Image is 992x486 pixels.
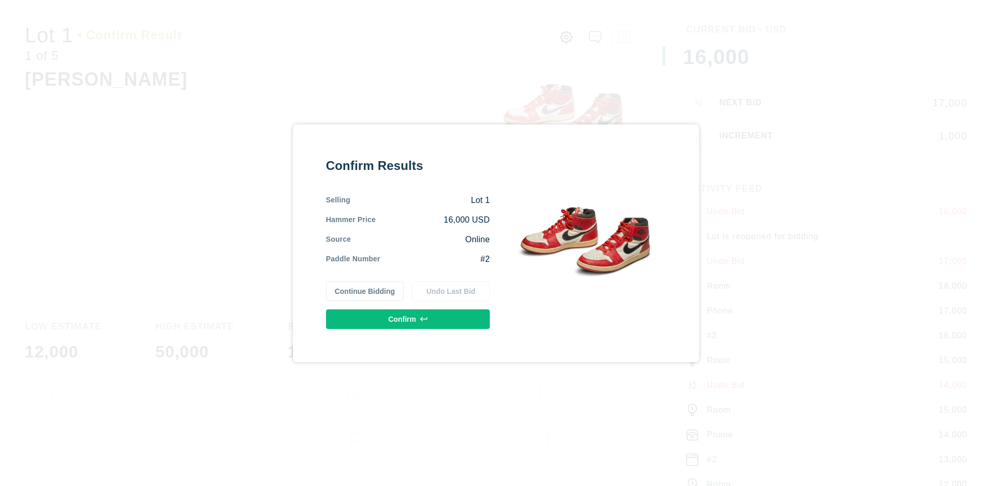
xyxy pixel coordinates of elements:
button: Confirm [326,309,490,329]
div: 16,000 USD [376,214,490,226]
div: Lot 1 [350,195,490,206]
div: Source [326,234,351,245]
button: Continue Bidding [326,281,404,301]
div: Selling [326,195,350,206]
div: Confirm Results [326,158,490,174]
div: #2 [380,254,490,265]
div: Paddle Number [326,254,380,265]
div: Hammer Price [326,214,376,226]
div: Online [351,234,490,245]
button: Undo Last Bid [412,281,490,301]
